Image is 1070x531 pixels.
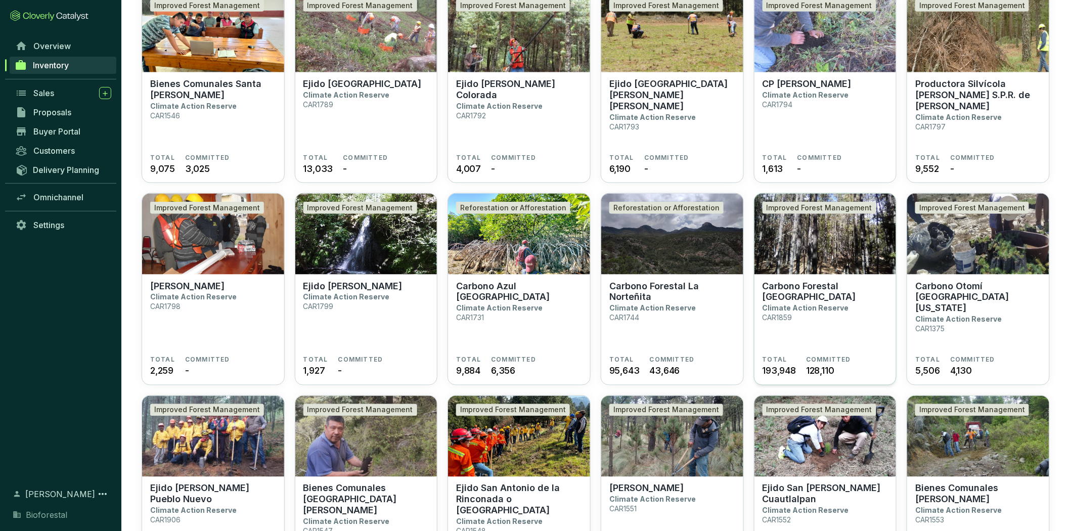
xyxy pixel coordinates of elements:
[142,194,284,275] img: Ejido Ocojala
[754,193,897,385] a: Carbono Forestal La CatedralImproved Forest ManagementCarbono Forestal [GEOGRAPHIC_DATA]Climate A...
[915,154,940,162] span: TOTAL
[754,194,897,275] img: Carbono Forestal La Catedral
[915,516,944,524] p: CAR1553
[763,91,849,99] p: Climate Action Reserve
[491,162,495,175] span: -
[797,154,842,162] span: COMMITTED
[763,364,796,378] span: 193,948
[915,506,1002,515] p: Climate Action Reserve
[609,122,639,131] p: CAR1793
[185,356,230,364] span: COMMITTED
[303,162,333,175] span: 13,033
[915,281,1041,314] p: Carbono Otomí [GEOGRAPHIC_DATA][US_STATE]
[10,37,116,55] a: Overview
[456,202,570,214] div: Reforestation or Afforestation
[338,364,342,378] span: -
[456,356,481,364] span: TOTAL
[142,396,284,477] img: Ejido Peñuelas Pueblo Nuevo
[295,396,437,477] img: Bienes Comunales San Pedro Ecatzingo
[763,304,849,313] p: Climate Action Reserve
[950,154,995,162] span: COMMITTED
[295,193,438,385] a: Ejido Jonuco PedernalesImproved Forest ManagementEjido [PERSON_NAME]Climate Action ReserveCAR1799...
[609,281,735,303] p: Carbono Forestal La Norteñita
[26,509,67,521] span: Bioforestal
[763,516,791,524] p: CAR1552
[491,356,536,364] span: COMMITTED
[609,154,634,162] span: TOTAL
[491,364,515,378] span: 6,356
[150,483,276,505] p: Ejido [PERSON_NAME] Pueblo Nuevo
[915,113,1002,121] p: Climate Action Reserve
[303,404,417,416] div: Improved Forest Management
[10,123,116,140] a: Buyer Portal
[448,396,590,477] img: Ejido San Antonio de la Rinconada o Tlaltecahuacan
[456,364,480,378] span: 9,884
[303,91,390,99] p: Climate Action Reserve
[915,356,940,364] span: TOTAL
[303,293,390,301] p: Climate Action Reserve
[915,202,1029,214] div: Improved Forest Management
[915,78,1041,112] p: Productora Silvícola [PERSON_NAME] S.P.R. de [PERSON_NAME]
[448,193,591,385] a: Carbono Azul Playa TortugaReforestation or AfforestationCarbono Azul [GEOGRAPHIC_DATA]Climate Act...
[150,293,237,301] p: Climate Action Reserve
[763,356,787,364] span: TOTAL
[763,154,787,162] span: TOTAL
[915,325,945,333] p: CAR1375
[303,281,403,292] p: Ejido [PERSON_NAME]
[456,162,481,175] span: 4,007
[10,142,116,159] a: Customers
[609,404,723,416] div: Improved Forest Management
[915,483,1041,505] p: Bienes Comunales [PERSON_NAME]
[150,102,237,110] p: Climate Action Reserve
[150,302,181,311] p: CAR1798
[33,41,71,51] span: Overview
[609,78,735,112] p: Ejido [GEOGRAPHIC_DATA][PERSON_NAME][PERSON_NAME]
[907,193,1050,385] a: Carbono Otomí La FloridaImproved Forest ManagementCarbono Otomí [GEOGRAPHIC_DATA][US_STATE]Climat...
[10,84,116,102] a: Sales
[150,516,181,524] p: CAR1906
[456,304,543,313] p: Climate Action Reserve
[763,162,783,175] span: 1,613
[644,162,648,175] span: -
[185,364,189,378] span: -
[33,220,64,230] span: Settings
[303,517,390,526] p: Climate Action Reserve
[806,364,834,378] span: 128,110
[609,304,696,313] p: Climate Action Reserve
[10,189,116,206] a: Omnichannel
[343,162,347,175] span: -
[33,165,99,175] span: Delivery Planning
[456,154,481,162] span: TOTAL
[601,396,743,477] img: Ejido Tlalmanalco
[950,364,972,378] span: 4,130
[33,60,69,70] span: Inventory
[150,404,264,416] div: Improved Forest Management
[601,194,743,275] img: Carbono Forestal La Norteñita
[150,281,225,292] p: [PERSON_NAME]
[456,78,582,101] p: Ejido [PERSON_NAME] Colorada
[150,356,175,364] span: TOTAL
[150,111,180,120] p: CAR1546
[763,202,876,214] div: Improved Forest Management
[33,192,83,202] span: Omnichannel
[303,364,325,378] span: 1,927
[763,100,793,109] p: CAR1794
[644,154,689,162] span: COMMITTED
[303,202,417,214] div: Improved Forest Management
[650,364,680,378] span: 43,646
[25,488,95,500] span: [PERSON_NAME]
[456,314,484,322] p: CAR1731
[950,356,995,364] span: COMMITTED
[491,154,536,162] span: COMMITTED
[456,281,582,303] p: Carbono Azul [GEOGRAPHIC_DATA]
[754,396,897,477] img: Ejido San Martín Cuautlalpan
[303,483,429,516] p: Bienes Comunales [GEOGRAPHIC_DATA][PERSON_NAME]
[338,356,383,364] span: COMMITTED
[343,154,388,162] span: COMMITTED
[609,356,634,364] span: TOTAL
[650,356,695,364] span: COMMITTED
[295,194,437,275] img: Ejido Jonuco Pedernales
[456,483,582,516] p: Ejido San Antonio de la Rinconada o [GEOGRAPHIC_DATA]
[763,314,792,322] p: CAR1859
[150,154,175,162] span: TOTAL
